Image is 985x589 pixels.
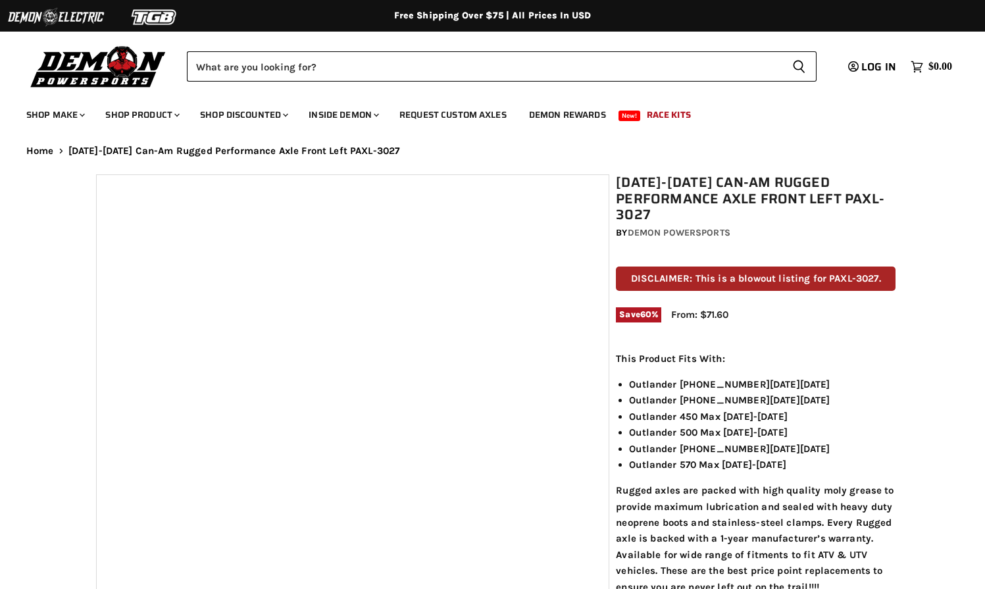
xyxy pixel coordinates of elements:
img: Demon Powersports [26,43,170,90]
span: [DATE]-[DATE] Can-Am Rugged Performance Axle Front Left PAXL-3027 [68,145,400,157]
a: Home [26,145,54,157]
li: Outlander [PHONE_NUMBER][DATE][DATE] [629,441,896,457]
li: Outlander 450 Max [DATE]-[DATE] [629,409,896,424]
a: Demon Powersports [628,227,730,238]
div: by [616,226,896,240]
a: Shop Discounted [190,101,296,128]
span: From: $71.60 [671,309,728,320]
button: Search [782,51,817,82]
span: New! [619,111,641,121]
a: Demon Rewards [519,101,616,128]
a: Shop Product [95,101,188,128]
img: Demon Electric Logo 2 [7,5,105,30]
li: Outlander 500 Max [DATE]-[DATE] [629,424,896,440]
form: Product [187,51,817,82]
p: This Product Fits With: [616,351,896,367]
a: Inside Demon [299,101,387,128]
a: Log in [842,61,904,73]
span: 60 [640,309,651,319]
a: Shop Make [16,101,93,128]
input: Search [187,51,782,82]
ul: Main menu [16,96,949,128]
a: Request Custom Axles [390,101,517,128]
li: Outlander [PHONE_NUMBER][DATE][DATE] [629,392,896,408]
li: Outlander [PHONE_NUMBER][DATE][DATE] [629,376,896,392]
img: TGB Logo 2 [105,5,204,30]
a: $0.00 [904,57,959,76]
li: Outlander 570 Max [DATE]-[DATE] [629,457,896,473]
p: DISCLAIMER: This is a blowout listing for PAXL-3027. [616,267,896,291]
span: Log in [861,59,896,75]
a: Race Kits [637,101,701,128]
span: $0.00 [928,61,952,73]
span: Save % [616,307,661,322]
h1: [DATE]-[DATE] Can-Am Rugged Performance Axle Front Left PAXL-3027 [616,174,896,223]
